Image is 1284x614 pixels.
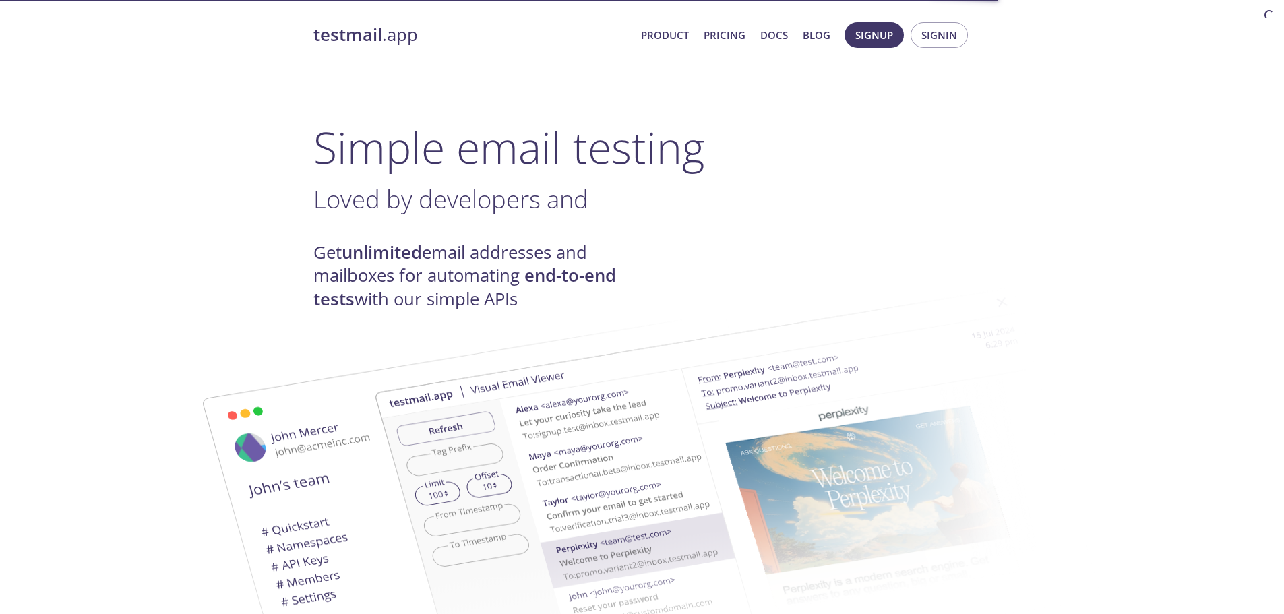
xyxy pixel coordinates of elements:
span: Signin [921,26,957,44]
a: Pricing [704,26,745,44]
strong: end-to-end tests [313,264,616,310]
h4: Get email addresses and mailboxes for automating with our simple APIs [313,241,642,311]
a: testmail.app [313,24,630,47]
strong: unlimited [342,241,422,264]
span: Signup [855,26,893,44]
a: Docs [760,26,788,44]
button: Signin [911,22,968,48]
strong: testmail [313,23,382,47]
button: Signup [845,22,904,48]
a: Product [641,26,689,44]
span: Loved by developers and [313,182,588,216]
h1: Simple email testing [313,121,971,173]
a: Blog [803,26,830,44]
